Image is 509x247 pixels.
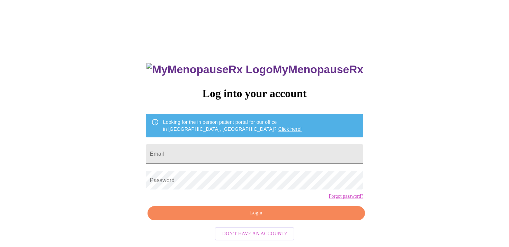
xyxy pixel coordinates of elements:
h3: MyMenopauseRx [146,63,363,76]
button: Don't have an account? [215,227,295,241]
span: Don't have an account? [222,230,287,238]
button: Login [148,206,365,220]
h3: Log into your account [146,87,363,100]
a: Forgot password? [329,194,363,199]
a: Click here! [278,126,302,132]
img: MyMenopauseRx Logo [146,63,273,76]
div: Looking for the in person patient portal for our office in [GEOGRAPHIC_DATA], [GEOGRAPHIC_DATA]? [163,116,302,135]
span: Login [155,209,357,218]
a: Don't have an account? [213,230,296,236]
